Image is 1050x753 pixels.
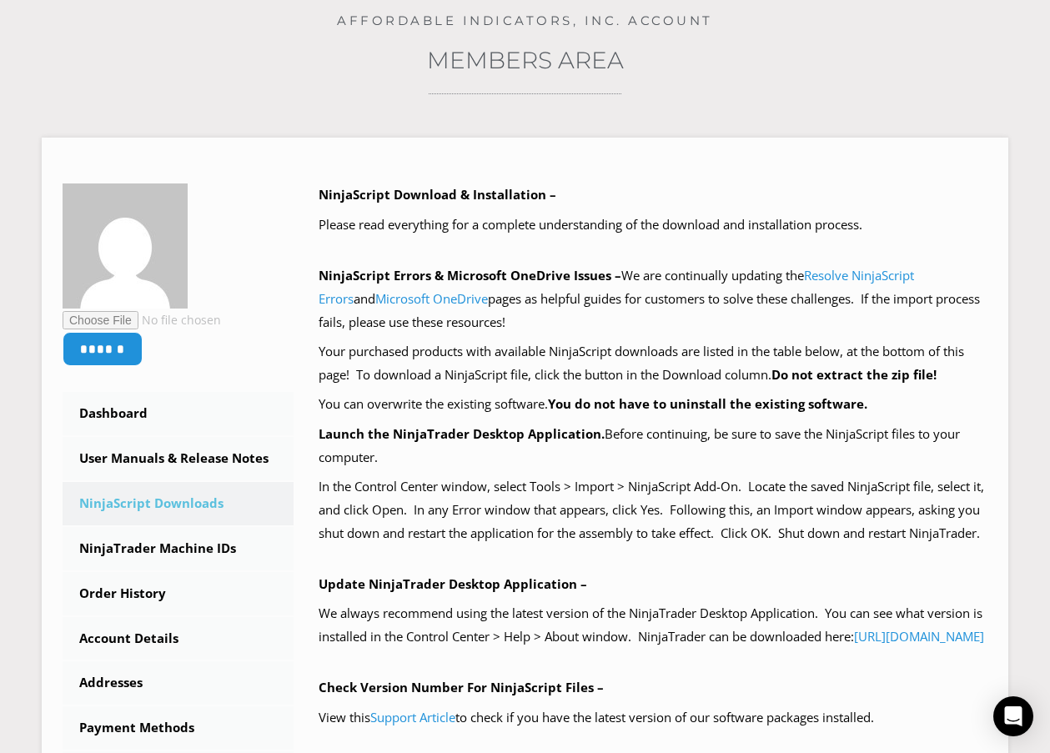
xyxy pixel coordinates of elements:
p: We always recommend using the latest version of the NinjaTrader Desktop Application. You can see ... [319,602,987,649]
b: Do not extract the zip file! [771,366,937,383]
a: Resolve NinjaScript Errors [319,267,914,307]
p: In the Control Center window, select Tools > Import > NinjaScript Add-On. Locate the saved NinjaS... [319,475,987,545]
img: 404ac7d618c96c00aa0eefc44be3ab7555586e891ef9db552959d5737e496a5b [63,183,188,309]
b: NinjaScript Download & Installation – [319,186,556,203]
p: We are continually updating the and pages as helpful guides for customers to solve these challeng... [319,264,987,334]
a: Payment Methods [63,706,294,750]
a: User Manuals & Release Notes [63,437,294,480]
p: You can overwrite the existing software. [319,393,987,416]
p: Your purchased products with available NinjaScript downloads are listed in the table below, at th... [319,340,987,387]
p: Please read everything for a complete understanding of the download and installation process. [319,213,987,237]
a: Microsoft OneDrive [375,290,488,307]
a: NinjaTrader Machine IDs [63,527,294,570]
a: Support Article [370,709,455,725]
a: Order History [63,572,294,615]
a: Dashboard [63,392,294,435]
p: Before continuing, be sure to save the NinjaScript files to your computer. [319,423,987,469]
a: Affordable Indicators, Inc. Account [337,13,713,28]
a: Account Details [63,617,294,660]
a: NinjaScript Downloads [63,482,294,525]
p: View this to check if you have the latest version of our software packages installed. [319,706,987,730]
b: Check Version Number For NinjaScript Files – [319,679,604,695]
a: [URL][DOMAIN_NAME] [854,628,984,645]
div: Open Intercom Messenger [993,696,1033,736]
b: You do not have to uninstall the existing software. [548,395,867,412]
b: Update NinjaTrader Desktop Application – [319,575,587,592]
b: Launch the NinjaTrader Desktop Application. [319,425,605,442]
b: NinjaScript Errors & Microsoft OneDrive Issues – [319,267,621,284]
a: Members Area [427,46,624,74]
a: Addresses [63,661,294,705]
